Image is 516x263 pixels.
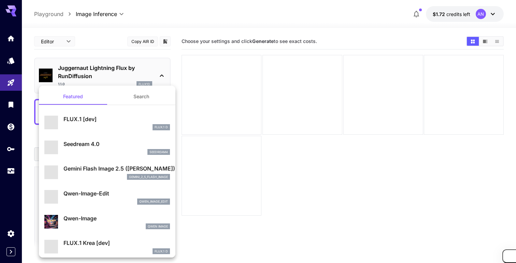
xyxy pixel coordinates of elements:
[107,88,175,105] button: Search
[155,249,168,254] p: FLUX.1 D
[149,150,168,155] p: seedream4
[155,125,168,130] p: FLUX.1 D
[44,187,170,207] div: Qwen-Image-Editqwen_image_edit
[44,162,170,182] div: Gemini Flash Image 2.5 ([PERSON_NAME])gemini_2_5_flash_image
[63,189,170,198] p: Qwen-Image-Edit
[63,115,170,123] p: FLUX.1 [dev]
[148,224,168,229] p: Qwen Image
[63,140,170,148] p: Seedream 4.0
[44,211,170,232] div: Qwen-ImageQwen Image
[63,239,170,247] p: FLUX.1 Krea [dev]
[44,137,170,158] div: Seedream 4.0seedream4
[44,112,170,133] div: FLUX.1 [dev]FLUX.1 D
[63,214,170,222] p: Qwen-Image
[129,175,168,179] p: gemini_2_5_flash_image
[44,236,170,257] div: FLUX.1 Krea [dev]FLUX.1 D
[63,164,170,173] p: Gemini Flash Image 2.5 ([PERSON_NAME])
[139,199,168,204] p: qwen_image_edit
[39,88,107,105] button: Featured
